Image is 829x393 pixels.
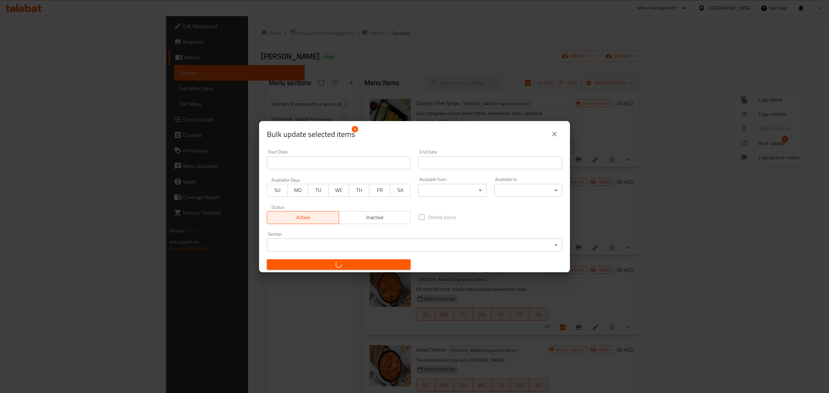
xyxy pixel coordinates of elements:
button: MO [287,184,308,197]
span: SU [270,185,285,195]
div: ​ [494,184,562,197]
button: TH [349,184,369,197]
button: SA [390,184,411,197]
span: FR [372,185,387,195]
span: Delete items [428,213,456,221]
span: SA [393,185,408,195]
span: TH [352,185,367,195]
span: MO [290,185,305,195]
button: Active [267,211,339,224]
button: SU [267,184,288,197]
span: Selected items count [267,129,355,140]
span: WE [331,185,346,195]
span: 6 [352,126,358,132]
div: ​ [267,239,562,252]
div: ​ [418,184,486,197]
button: TU [308,184,329,197]
button: Inactive [339,211,411,224]
button: close [547,126,562,142]
button: FR [369,184,390,197]
span: Active [270,213,336,222]
span: TU [311,185,326,195]
span: Inactive [342,213,408,222]
button: WE [328,184,349,197]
